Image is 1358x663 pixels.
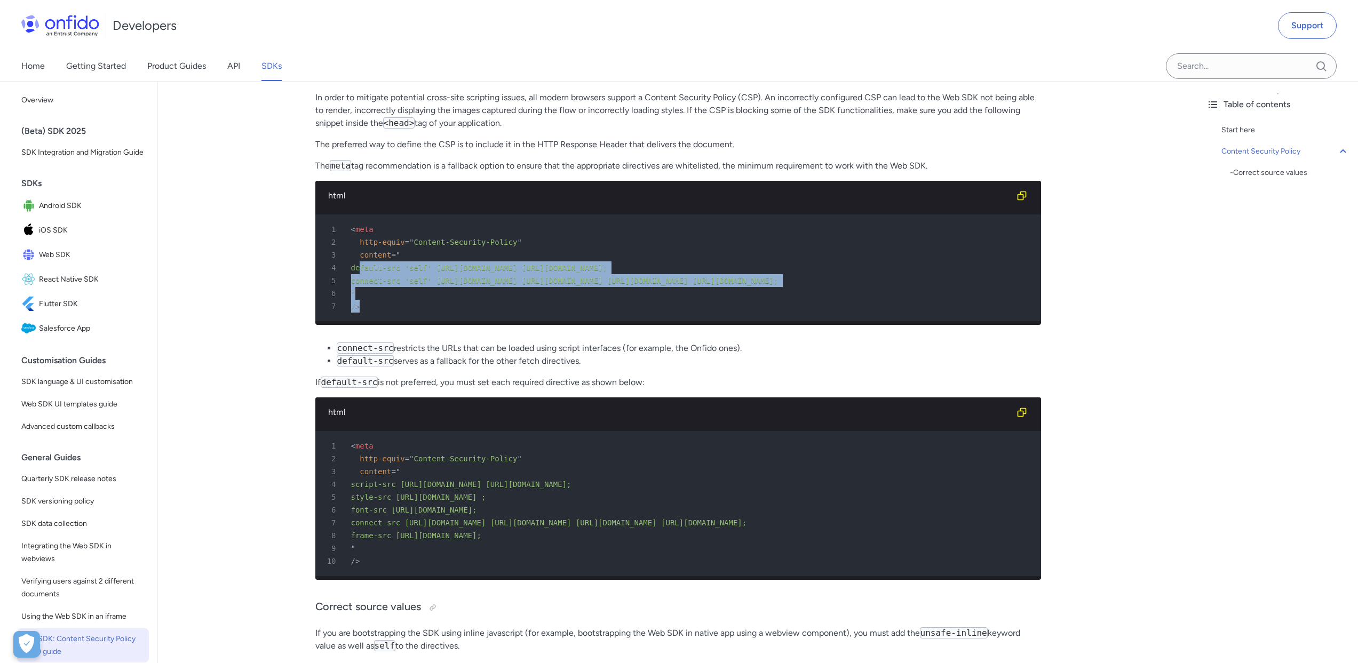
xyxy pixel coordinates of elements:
[330,160,352,171] code: meta
[320,440,344,452] span: 1
[21,198,39,213] img: IconAndroid SDK
[320,542,344,555] span: 9
[337,342,1041,355] li: restricts the URLs that can be loaded using script interfaces (for example, the Onfido ones).
[328,406,1011,419] div: html
[409,454,414,463] span: "
[1221,124,1349,137] a: Start here
[21,297,39,311] img: IconFlutter SDK
[320,249,344,261] span: 3
[21,321,39,336] img: IconSalesforce App
[517,454,521,463] span: "
[320,529,344,542] span: 8
[17,491,149,512] a: SDK versioning policy
[337,355,394,366] code: default-src
[920,627,988,638] code: unsafe-inline
[17,142,149,163] a: SDK Integration and Migration Guide
[337,355,1041,368] li: serves as a fallback for the other fetch directives.
[315,159,1041,172] p: The tag recommendation is a fallback option to ensure that the appropriate directives are whiteli...
[17,371,149,393] a: SDK language & UI customisation
[17,90,149,111] a: Overview
[360,467,391,476] span: content
[21,146,145,159] span: SDK Integration and Migration Guide
[21,517,145,530] span: SDK data collection
[351,518,747,527] span: connect-src [URL][DOMAIN_NAME] [URL][DOMAIN_NAME] [URL][DOMAIN_NAME] [URL][DOMAIN_NAME];
[17,292,149,316] a: IconFlutter SDKFlutter SDK
[315,91,1041,130] p: In order to mitigate potential cross-site scripting issues, all modern browsers support a Content...
[1230,166,1349,179] div: - Correct source values
[315,138,1041,151] p: The preferred way to define the CSP is to include it in the HTTP Response Header that delivers th...
[405,454,409,463] span: =
[17,394,149,415] a: Web SDK UI templates guide
[391,251,395,259] span: =
[320,452,344,465] span: 2
[320,261,344,274] span: 4
[21,173,153,194] div: SDKs
[1166,53,1337,79] input: Onfido search input field
[21,398,145,411] span: Web SDK UI templates guide
[17,317,149,340] a: IconSalesforce AppSalesforce App
[337,342,394,354] code: connect-src
[227,51,240,81] a: API
[113,17,177,34] h1: Developers
[315,599,1041,616] h3: Correct source values
[396,467,400,476] span: "
[351,302,360,310] span: />
[17,194,149,218] a: IconAndroid SDKAndroid SDK
[1206,98,1349,111] div: Table of contents
[21,447,153,468] div: General Guides
[21,51,45,81] a: Home
[1230,166,1349,179] a: -Correct source values
[39,272,145,287] span: React Native SDK
[315,376,1041,389] p: If is not preferred, you must set each required directive as shown below:
[21,420,145,433] span: Advanced custom callbacks
[409,238,414,246] span: "
[21,247,39,262] img: IconWeb SDK
[39,321,145,336] span: Salesforce App
[21,495,145,508] span: SDK versioning policy
[351,557,360,565] span: />
[66,51,126,81] a: Getting Started
[17,243,149,267] a: IconWeb SDKWeb SDK
[414,238,518,246] span: Content-Security-Policy
[21,575,145,601] span: Verifying users against 2 different documents
[320,555,344,568] span: 10
[320,300,344,313] span: 7
[17,468,149,490] a: Quarterly SDK release notes
[405,238,409,246] span: =
[320,236,344,249] span: 2
[17,268,149,291] a: IconReact Native SDKReact Native SDK
[414,454,518,463] span: Content-Security-Policy
[355,442,374,450] span: meta
[391,467,395,476] span: =
[21,633,145,658] span: Web SDK: Content Security Policy (CSP) guide
[355,225,374,234] span: meta
[351,506,477,514] span: font-src [URL][DOMAIN_NAME];
[21,610,145,623] span: Using the Web SDK in an iframe
[351,480,571,489] span: script-src [URL][DOMAIN_NAME] [URL][DOMAIN_NAME];
[21,540,145,565] span: Integrating the Web SDK in webviews
[21,94,145,107] span: Overview
[351,276,779,285] span: connect-src 'self' [URL][DOMAIN_NAME] [URL][DOMAIN_NAME] [URL][DOMAIN_NAME] [URL][DOMAIN_NAME];
[17,416,149,437] a: Advanced custom callbacks
[17,513,149,534] a: SDK data collection
[39,247,145,262] span: Web SDK
[39,223,145,238] span: iOS SDK
[351,531,481,540] span: frame-src [URL][DOMAIN_NAME];
[328,189,1011,202] div: html
[360,454,404,463] span: http-equiv
[21,223,39,238] img: IconiOS SDK
[320,504,344,516] span: 6
[1221,145,1349,158] a: Content Security Policy
[396,251,400,259] span: "
[17,219,149,242] a: IconiOS SDKiOS SDK
[360,238,404,246] span: http-equiv
[21,15,99,36] img: Onfido Logo
[21,350,153,371] div: Customisation Guides
[13,631,40,658] button: Open Preferences
[1278,12,1337,39] a: Support
[21,121,153,142] div: (Beta) SDK 2025
[39,198,145,213] span: Android SDK
[360,251,391,259] span: content
[517,238,521,246] span: "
